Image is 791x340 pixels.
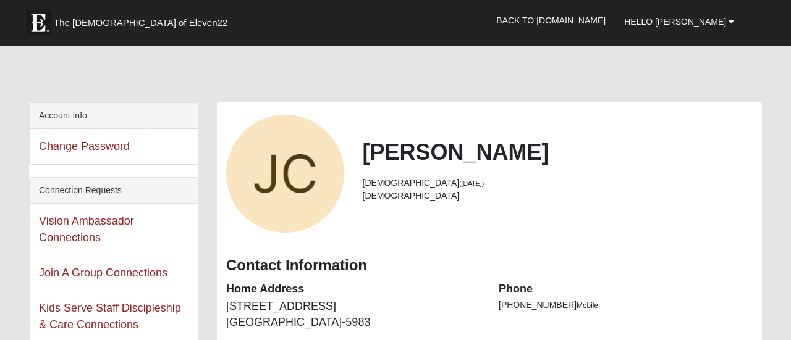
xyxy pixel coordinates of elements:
dd: [STREET_ADDRESS] [GEOGRAPHIC_DATA]-5983 [226,299,480,330]
small: ([DATE]) [459,180,484,187]
h3: Contact Information [226,257,753,275]
li: [DEMOGRAPHIC_DATA] [363,189,753,202]
dt: Home Address [226,281,480,297]
a: View Fullsize Photo [226,115,344,233]
a: Join A Group Connections [39,267,167,279]
dt: Phone [499,281,753,297]
a: The [DEMOGRAPHIC_DATA] of Eleven22 [20,4,267,35]
h2: [PERSON_NAME] [363,139,753,165]
span: Mobile [577,301,598,310]
a: Back to [DOMAIN_NAME] [487,5,615,36]
img: Eleven22 logo [26,10,51,35]
span: The [DEMOGRAPHIC_DATA] of Eleven22 [54,17,227,29]
li: [DEMOGRAPHIC_DATA] [363,176,753,189]
a: Change Password [39,140,130,152]
a: Vision Ambassador Connections [39,215,134,244]
div: Account Info [30,103,198,129]
li: [PHONE_NUMBER] [499,299,753,312]
a: Kids Serve Staff Discipleship & Care Connections [39,302,181,331]
a: Hello [PERSON_NAME] [615,6,743,37]
div: Connection Requests [30,178,198,204]
span: Hello [PERSON_NAME] [624,17,726,27]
